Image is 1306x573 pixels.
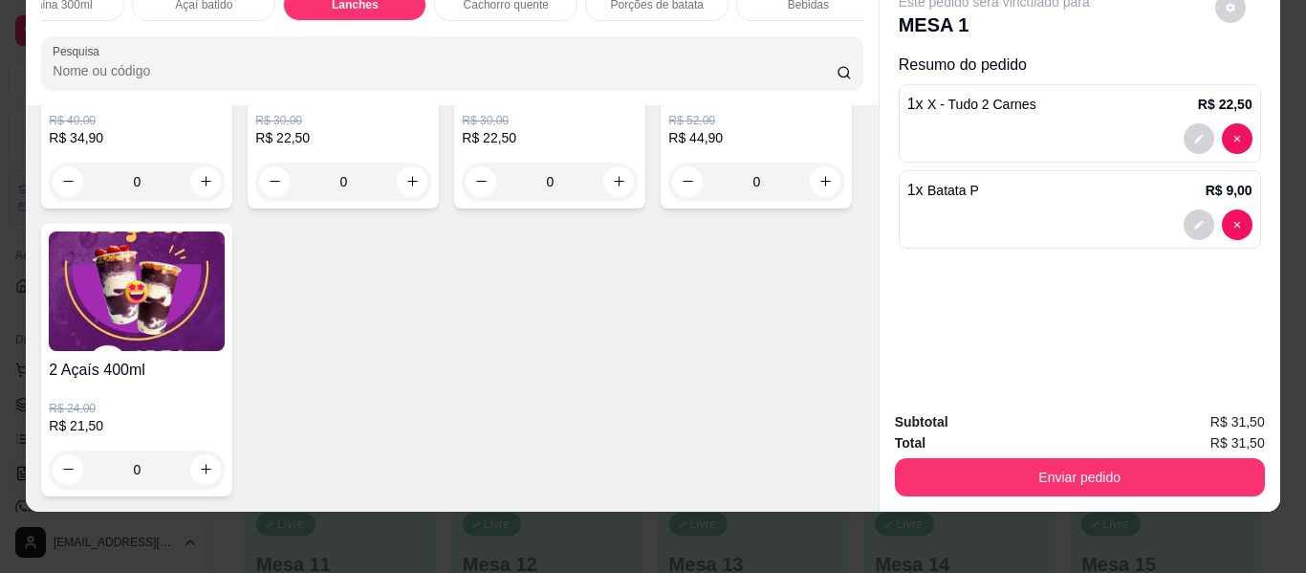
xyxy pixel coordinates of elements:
p: R$ 22,50 [1198,95,1252,114]
h4: 2 Açaís 400ml [49,359,225,382]
button: decrease-product-quantity [259,166,290,197]
p: R$ 9,00 [1206,181,1252,200]
label: Pesquisa [53,43,106,59]
button: increase-product-quantity [603,166,634,197]
button: decrease-product-quantity [1184,123,1214,154]
button: increase-product-quantity [397,166,427,197]
p: MESA 1 [899,11,1090,38]
button: decrease-product-quantity [672,166,703,197]
button: decrease-product-quantity [1184,209,1214,240]
button: Enviar pedido [895,458,1265,496]
p: R$ 30,00 [255,113,431,128]
p: R$ 22,50 [462,128,638,147]
span: Batata P [927,183,979,198]
img: product-image [49,231,225,351]
button: decrease-product-quantity [1222,209,1252,240]
strong: Subtotal [895,414,948,430]
button: decrease-product-quantity [466,166,496,197]
button: decrease-product-quantity [53,166,83,197]
p: 1 x [907,179,979,202]
span: R$ 31,50 [1210,411,1265,432]
strong: Total [895,435,925,451]
p: R$ 34,90 [49,128,225,147]
button: decrease-product-quantity [1222,123,1252,154]
p: R$ 21,50 [49,416,225,435]
span: X - Tudo 2 Carnes [927,97,1036,112]
button: increase-product-quantity [190,166,221,197]
p: R$ 44,90 [668,128,844,147]
p: R$ 52,00 [668,113,844,128]
p: Resumo do pedido [899,54,1261,77]
p: R$ 30,00 [462,113,638,128]
p: R$ 40,00 [49,113,225,128]
input: Pesquisa [53,61,837,80]
p: 1 x [907,93,1036,116]
button: increase-product-quantity [810,166,840,197]
p: R$ 24,00 [49,401,225,416]
span: R$ 31,50 [1210,432,1265,453]
p: R$ 22,50 [255,128,431,147]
